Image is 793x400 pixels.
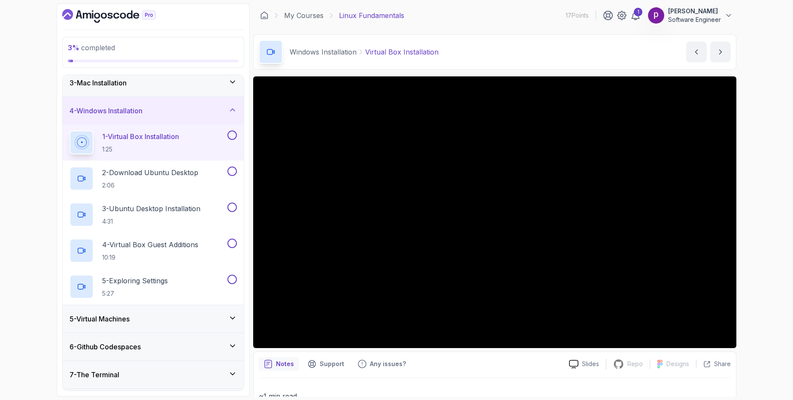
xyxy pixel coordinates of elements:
button: 3-Ubuntu Desktop Installation4:31 [70,203,237,227]
button: 4-Windows Installation [63,97,244,124]
button: 6-Github Codespaces [63,333,244,361]
button: 5-Virtual Machines [63,305,244,333]
img: user profile image [648,7,664,24]
a: 1 [630,10,641,21]
button: 5-Exploring Settings5:27 [70,275,237,299]
a: Dashboard [260,11,269,20]
h3: 3 - Mac Installation [70,78,127,88]
h3: 4 - Windows Installation [70,106,142,116]
p: 4 - Virtual Box Guest Additions [102,239,198,250]
p: Share [714,360,731,368]
a: Dashboard [62,9,176,23]
button: next content [710,42,731,62]
button: user profile image[PERSON_NAME]Software Engineer [648,7,733,24]
p: [PERSON_NAME] [668,7,721,15]
button: 1-Virtual Box Installation1:25 [70,130,237,155]
a: Slides [562,360,606,369]
h3: 7 - The Terminal [70,370,119,380]
p: 4:31 [102,217,200,226]
button: 7-The Terminal [63,361,244,388]
a: My Courses [284,10,324,21]
div: 1 [634,8,642,16]
p: Linux Fundamentals [339,10,404,21]
p: Slides [582,360,599,368]
button: 3-Mac Installation [63,69,244,97]
p: Any issues? [370,360,406,368]
p: 5 - Exploring Settings [102,276,168,286]
p: Support [320,360,344,368]
span: completed [68,43,115,52]
button: Feedback button [353,357,411,371]
p: Software Engineer [668,15,721,24]
button: Support button [303,357,349,371]
p: 2:06 [102,181,198,190]
button: 2-Download Ubuntu Desktop2:06 [70,167,237,191]
p: 1 - Virtual Box Installation [102,131,179,142]
p: 5:27 [102,289,168,298]
span: 3 % [68,43,79,52]
p: Repo [627,360,643,368]
button: Share [696,360,731,368]
p: Designs [666,360,689,368]
button: notes button [259,357,299,371]
p: Windows Installation [290,47,357,57]
p: 10:19 [102,253,198,262]
p: Notes [276,360,294,368]
button: previous content [686,42,707,62]
iframe: 1 - Virtual Box Installation [253,76,736,348]
button: 4-Virtual Box Guest Additions10:19 [70,239,237,263]
p: 1:25 [102,145,179,154]
p: 2 - Download Ubuntu Desktop [102,167,198,178]
p: Virtual Box Installation [365,47,439,57]
h3: 5 - Virtual Machines [70,314,130,324]
p: 3 - Ubuntu Desktop Installation [102,203,200,214]
h3: 6 - Github Codespaces [70,342,141,352]
p: 17 Points [566,11,589,20]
